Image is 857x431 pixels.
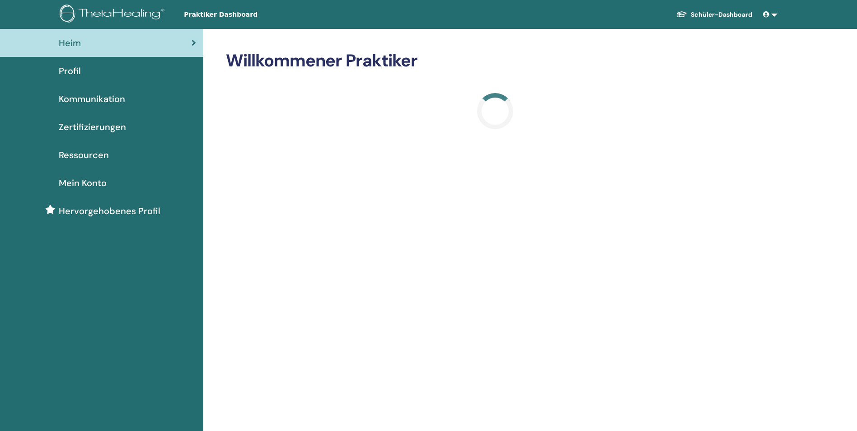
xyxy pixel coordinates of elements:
[59,204,160,218] span: Hervorgehobenes Profil
[59,64,81,78] span: Profil
[59,148,109,162] span: Ressourcen
[59,176,107,190] span: Mein Konto
[184,10,319,19] span: Praktiker Dashboard
[676,10,687,18] img: graduation-cap-white.svg
[59,120,126,134] span: Zertifizierungen
[59,92,125,106] span: Kommunikation
[59,36,81,50] span: Heim
[669,6,759,23] a: Schüler-Dashboard
[60,5,168,25] img: logo.png
[226,51,765,71] h2: Willkommener Praktiker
